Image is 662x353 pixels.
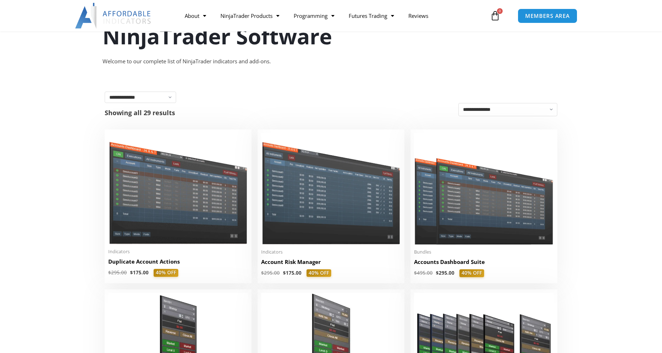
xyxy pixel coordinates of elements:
a: 0 [479,5,511,26]
bdi: 495.00 [414,270,433,276]
a: Duplicate Account Actions [108,258,248,269]
bdi: 295.00 [261,270,280,276]
span: $ [130,269,133,276]
a: Reviews [401,8,435,24]
img: Account Risk Manager [261,133,401,244]
span: $ [414,270,417,276]
h1: NinjaTrader Software [103,21,560,51]
a: Futures Trading [342,8,401,24]
bdi: 175.00 [130,269,149,276]
a: MEMBERS AREA [518,9,577,23]
span: Bundles [414,249,554,255]
span: $ [261,270,264,276]
img: Duplicate Account Actions [108,133,248,244]
span: Indicators [108,249,248,255]
span: 0 [497,8,503,14]
span: 40% OFF [307,269,331,277]
span: Indicators [261,249,401,255]
h2: Account Risk Manager [261,258,401,266]
span: 40% OFF [459,269,484,277]
span: $ [283,270,286,276]
div: Welcome to our complete list of NinjaTrader indicators and add-ons. [103,57,560,67]
span: $ [108,269,111,276]
h2: Accounts Dashboard Suite [414,258,554,266]
a: Account Risk Manager [261,258,401,269]
bdi: 295.00 [436,270,454,276]
img: Accounts Dashboard Suite [414,133,554,245]
a: NinjaTrader Products [213,8,287,24]
a: Programming [287,8,342,24]
a: About [178,8,213,24]
span: $ [436,270,439,276]
a: Accounts Dashboard Suite [414,258,554,269]
img: LogoAI | Affordable Indicators – NinjaTrader [75,3,152,29]
p: Showing all 29 results [105,109,175,116]
select: Shop order [458,103,557,116]
nav: Menu [178,8,488,24]
span: MEMBERS AREA [525,13,570,19]
span: 40% OFF [154,269,178,277]
h2: Duplicate Account Actions [108,258,248,265]
bdi: 295.00 [108,269,127,276]
bdi: 175.00 [283,270,302,276]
